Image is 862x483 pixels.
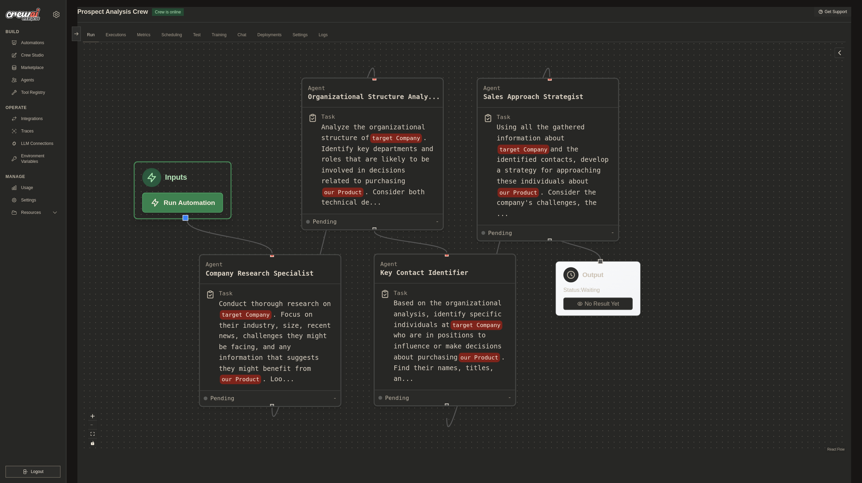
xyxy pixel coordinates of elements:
a: Traces [8,126,60,137]
div: - [333,394,337,402]
a: Executions [102,28,130,42]
a: Automations [8,37,60,48]
a: Crew Studio [8,50,60,61]
div: AgentCompany Research SpecialistTaskConduct thorough research ontarget Company. Focus on their in... [199,254,341,407]
div: Task [321,113,335,121]
span: and the identified contacts, develop a strategy for approaching these individuals about [497,145,609,185]
div: Agent [205,261,314,268]
a: Logs [314,28,332,42]
div: AgentOrganizational Structure Analy...TaskAnalyze the organizational structure oftarget Company. ... [301,78,443,230]
span: . Loo... [262,375,294,383]
div: - [435,218,439,226]
div: Agent [483,85,583,92]
a: LLM Connections [8,138,60,149]
a: Usage [8,182,60,193]
span: Status: Waiting [563,287,600,293]
div: Agent [380,260,468,268]
div: AgentSales Approach StrategistTaskUsing all the gathered information abouttarget Companyand the i... [477,78,619,241]
button: Get Support [814,7,851,17]
span: target Company [497,145,549,154]
a: Deployments [253,28,286,42]
div: OutputStatus:WaitingNo Result Yet [555,261,641,316]
div: Conduct thorough research on {target Company}. Focus on their industry, size, recent news, challe... [219,298,335,384]
span: Crew is online [152,8,183,16]
button: zoom in [88,412,97,421]
h3: Output [582,270,603,279]
a: Test [189,28,205,42]
div: Manage [6,174,60,179]
button: Run Automation [142,193,223,213]
span: Based on the organizational analysis, identify specific individuals at [393,299,501,328]
div: AgentKey Contact IdentifierTaskBased on the organizational analysis, identify specific individual... [374,254,516,406]
div: - [611,229,614,237]
a: Scheduling [157,28,186,42]
div: Analyze the organizational structure of {target Company}. Identify key departments and roles that... [321,122,437,208]
a: Run [83,28,99,42]
button: fit view [88,430,97,438]
div: Agent [308,84,440,92]
span: Pending [488,229,512,237]
a: Environment Variables [8,150,60,167]
span: Conduct thorough research on [219,299,331,307]
g: Edge from 3a091ccfb82d1c360cacda9583032e62 to 35953b50c43bd65f5de9d22e7c81e86d [374,231,447,253]
div: Task [393,289,407,297]
div: Using all the gathered information about {target Company} and the identified contacts, develop a ... [497,122,612,219]
div: InputsRun Automation [134,161,232,219]
div: Sales Approach Strategist [483,92,583,101]
span: Pending [210,394,234,402]
span: target Company [220,310,271,319]
span: Using all the gathered information about [497,123,585,141]
div: Operate [6,105,60,110]
div: Company Research Specialist [205,268,314,278]
span: who are in positions to influence or make decisions about purchasing [393,332,501,361]
div: Build [6,29,60,34]
span: target Company [450,320,502,329]
div: Key Contact Identifier [380,268,468,277]
a: Chat [233,28,250,42]
span: Resources [21,210,41,215]
g: Edge from f026363ccd9a0100e84588802517d295 to 3a091ccfb82d1c360cacda9583032e62 [272,68,374,416]
span: . Consider the company's challenges, the ... [497,188,597,217]
div: React Flow controls [88,412,97,447]
a: Agents [8,75,60,86]
span: our Product [459,353,500,362]
button: Resources [8,207,60,218]
span: Logout [31,469,44,474]
h3: Inputs [165,172,187,183]
g: Edge from 35953b50c43bd65f5de9d22e7c81e86d to a6d55b8d8b167068bc2e3b663a1b30d6 [447,68,549,427]
div: Task [219,290,233,297]
span: Pending [313,218,337,226]
span: . Find their names, titles, an... [393,353,505,382]
span: target Company [370,134,422,143]
button: No Result Yet [563,297,633,310]
button: toggle interactivity [88,438,97,447]
a: Settings [288,28,312,42]
span: . Focus on their industry, size, recent news, challenges they might be facing, and any informatio... [219,310,331,372]
span: our Product [322,187,364,197]
img: Logo [6,8,40,21]
g: Edge from inputsNode to f026363ccd9a0100e84588802517d295 [187,221,272,253]
span: Prospect Analysis Crew [77,7,148,17]
div: Task [497,114,510,121]
span: our Product [220,375,261,384]
span: . Identify key departments and roles that are likely to be involved in decisions related to purch... [321,134,433,185]
span: Pending [385,394,409,402]
button: Logout [6,466,60,477]
div: Organizational Structure Analyst [308,92,440,101]
a: Integrations [8,113,60,124]
div: Based on the organizational analysis, identify specific individuals at {target Company} who are i... [393,298,509,384]
a: React Flow attribution [827,447,844,451]
a: Training [208,28,231,42]
span: . Consider both technical de... [321,188,425,206]
a: Tool Registry [8,87,60,98]
span: our Product [497,188,539,197]
div: - [508,394,511,402]
a: Metrics [133,28,155,42]
button: zoom out [88,421,97,430]
span: Analyze the organizational structure of [321,123,425,141]
g: Edge from a6d55b8d8b167068bc2e3b663a1b30d6 to outputNode [550,231,601,259]
a: Settings [8,195,60,206]
a: Marketplace [8,62,60,73]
